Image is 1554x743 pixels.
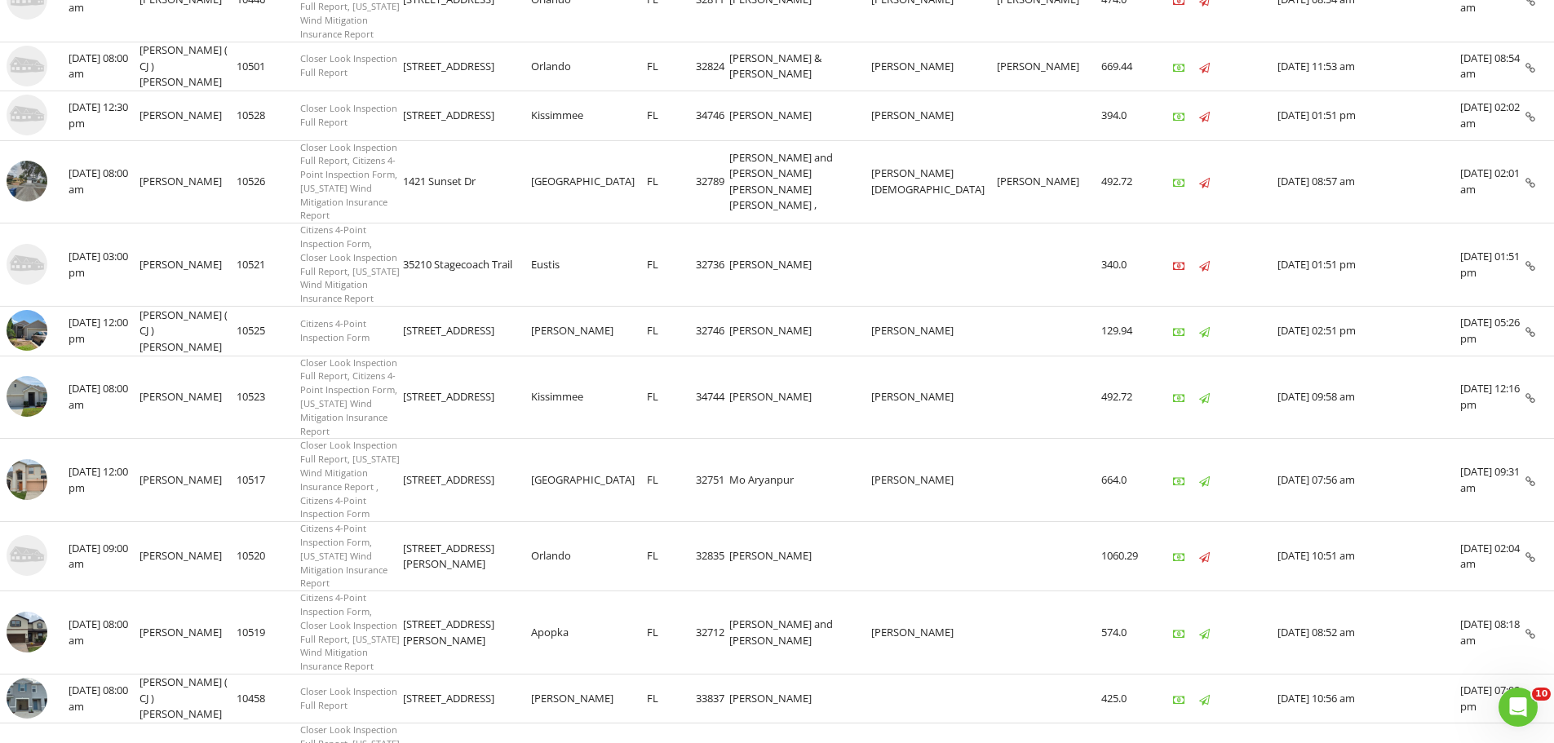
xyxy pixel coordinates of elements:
td: 32746 [696,307,729,356]
td: [PERSON_NAME] [997,42,1101,91]
td: [PERSON_NAME] [729,522,872,591]
td: [PERSON_NAME][DEMOGRAPHIC_DATA] [871,140,996,223]
td: [STREET_ADDRESS] [403,674,531,723]
span: Closer Look Inspection Full Report, Citizens 4-Point Inspection Form, [US_STATE] Wind Mitigation ... [300,356,397,437]
td: [STREET_ADDRESS] [403,356,531,439]
td: 32824 [696,42,729,91]
td: 10501 [237,42,300,91]
td: 35210 Stagecoach Trail [403,223,531,307]
td: [PERSON_NAME] [729,91,872,141]
td: [PERSON_NAME] [729,307,872,356]
img: image_processing20250826827158kp.jpeg [7,459,47,500]
td: FL [647,91,696,141]
td: [DATE] 11:53 am [1277,42,1460,91]
td: [DATE] 09:58 am [1277,356,1460,439]
img: image_processing2025082791on6fey.jpeg [7,310,47,351]
td: [PERSON_NAME] and [PERSON_NAME] [729,591,872,674]
td: 33837 [696,674,729,723]
td: 32835 [696,522,729,591]
td: [DATE] 12:00 pm [69,439,139,522]
td: 32789 [696,140,729,223]
td: 32751 [696,439,729,522]
td: Orlando [531,522,646,591]
td: 340.0 [1101,223,1147,307]
td: [PERSON_NAME] [871,439,996,522]
span: Closer Look Inspection Full Report [300,685,397,711]
td: [PERSON_NAME] [139,591,237,674]
td: [STREET_ADDRESS] [403,307,531,356]
td: 10458 [237,674,300,723]
td: [DATE] 07:56 am [1277,439,1460,522]
td: [DATE] 01:51 pm [1460,223,1525,307]
td: [DATE] 08:00 am [69,591,139,674]
td: [PERSON_NAME] [729,674,872,723]
td: Kissimmee [531,356,646,439]
td: 10528 [237,91,300,141]
td: [PERSON_NAME] [729,223,872,307]
td: 34746 [696,91,729,141]
td: [STREET_ADDRESS] [403,439,531,522]
td: 394.0 [1101,91,1147,141]
td: [DATE] 02:04 am [1460,522,1525,591]
td: 10525 [237,307,300,356]
td: 669.44 [1101,42,1147,91]
td: FL [647,307,696,356]
td: FL [647,439,696,522]
td: 10523 [237,356,300,439]
img: image_processing20250826792jsnwk.jpeg [7,612,47,652]
td: [PERSON_NAME] and [PERSON_NAME] [PERSON_NAME] [PERSON_NAME] , [729,140,872,223]
td: [DATE] 08:00 am [69,674,139,723]
img: house-placeholder-square-ca63347ab8c70e15b013bc22427d3df0f7f082c62ce06d78aee8ec4e70df452f.jpg [7,535,47,576]
td: 492.72 [1101,140,1147,223]
td: [GEOGRAPHIC_DATA] [531,439,646,522]
td: [DATE] 02:01 am [1460,140,1525,223]
td: FL [647,356,696,439]
td: [DATE] 08:00 am [69,140,139,223]
td: Kissimmee [531,91,646,141]
td: FL [647,591,696,674]
td: [DATE] 12:30 pm [69,91,139,141]
td: [PERSON_NAME] ( CJ ) [PERSON_NAME] [139,307,237,356]
td: [PERSON_NAME] [871,356,996,439]
td: [DATE] 12:00 pm [69,307,139,356]
td: [DATE] 10:51 am [1277,522,1460,591]
td: [STREET_ADDRESS][PERSON_NAME] [403,522,531,591]
td: 574.0 [1101,591,1147,674]
td: [PERSON_NAME] [139,140,237,223]
span: Closer Look Inspection Full Report [300,52,397,78]
td: [PERSON_NAME] [871,307,996,356]
td: FL [647,674,696,723]
td: [STREET_ADDRESS][PERSON_NAME] [403,591,531,674]
td: [DATE] 07:08 pm [1460,674,1525,723]
span: Citizens 4-Point Inspection Form [300,317,370,343]
td: [DATE] 08:00 am [69,42,139,91]
td: [DATE] 09:00 am [69,522,139,591]
td: [DATE] 01:51 pm [1277,223,1460,307]
td: FL [647,140,696,223]
span: Closer Look Inspection Full Report, [US_STATE] Wind Mitigation Insurance Report , Citizens 4-Poin... [300,439,400,520]
td: [PERSON_NAME] [531,674,646,723]
td: [DATE] 02:02 am [1460,91,1525,141]
td: [DATE] 05:26 pm [1460,307,1525,356]
img: streetview [7,161,47,201]
td: [PERSON_NAME] [871,91,996,141]
td: [DATE] 08:52 am [1277,591,1460,674]
span: Citizens 4-Point Inspection Form, Closer Look Inspection Full Report, [US_STATE] Wind Mitigation ... [300,591,400,672]
td: [PERSON_NAME] ( CJ ) [PERSON_NAME] [139,674,237,723]
img: image_processing2025082696vke0jc.jpeg [7,678,47,719]
span: Closer Look Inspection Full Report [300,102,397,128]
td: [DATE] 01:51 pm [1277,91,1460,141]
td: 10521 [237,223,300,307]
td: [DATE] 09:31 am [1460,439,1525,522]
td: [STREET_ADDRESS] [403,91,531,141]
td: [PERSON_NAME] [997,140,1101,223]
td: 32712 [696,591,729,674]
td: FL [647,522,696,591]
td: 129.94 [1101,307,1147,356]
td: [DATE] 03:00 pm [69,223,139,307]
td: FL [647,223,696,307]
img: house-placeholder-square-ca63347ab8c70e15b013bc22427d3df0f7f082c62ce06d78aee8ec4e70df452f.jpg [7,46,47,86]
td: [PERSON_NAME] [139,223,237,307]
img: house-placeholder-square-ca63347ab8c70e15b013bc22427d3df0f7f082c62ce06d78aee8ec4e70df452f.jpg [7,244,47,285]
td: 10520 [237,522,300,591]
